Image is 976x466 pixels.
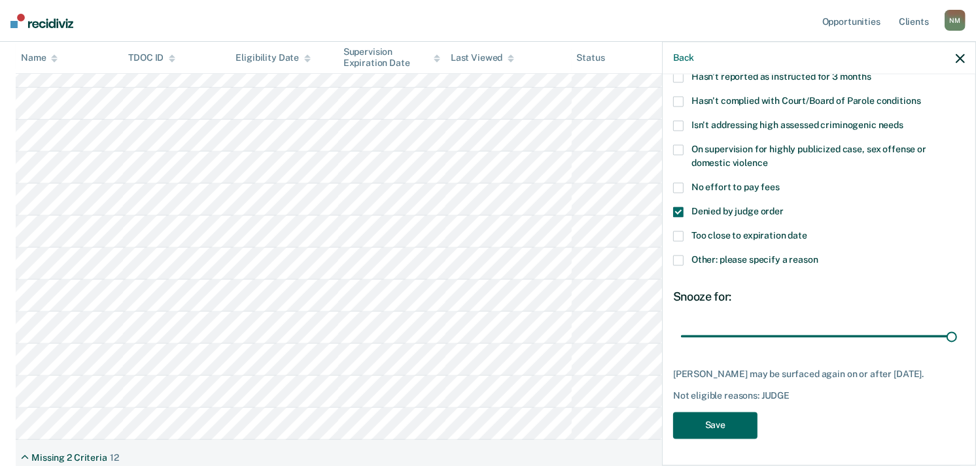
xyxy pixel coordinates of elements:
[128,52,175,63] div: TDOC ID
[21,52,58,63] div: Name
[945,10,966,31] div: N M
[673,391,965,402] div: Not eligible reasons: JUDGE
[691,120,903,131] span: Isn't addressing high assessed criminogenic needs
[577,52,605,63] div: Status
[110,452,119,463] div: 12
[236,52,311,63] div: Eligibility Date
[673,52,694,63] button: Back
[691,96,921,107] span: Hasn't complied with Court/Board of Parole conditions
[343,46,440,69] div: Supervision Expiration Date
[691,207,784,217] span: Denied by judge order
[673,290,965,305] div: Snooze for:
[451,52,514,63] div: Last Viewed
[691,72,871,82] span: Hasn't reported as instructed for 3 months
[691,144,926,169] span: On supervision for highly publicized case, sex offense or domestic violence
[673,369,965,380] div: [PERSON_NAME] may be surfaced again on or after [DATE].
[691,255,818,265] span: Other: please specify a reason
[31,452,107,463] div: Missing 2 Criteria
[673,412,758,439] button: Save
[10,14,73,28] img: Recidiviz
[691,182,780,193] span: No effort to pay fees
[691,231,807,241] span: Too close to expiration date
